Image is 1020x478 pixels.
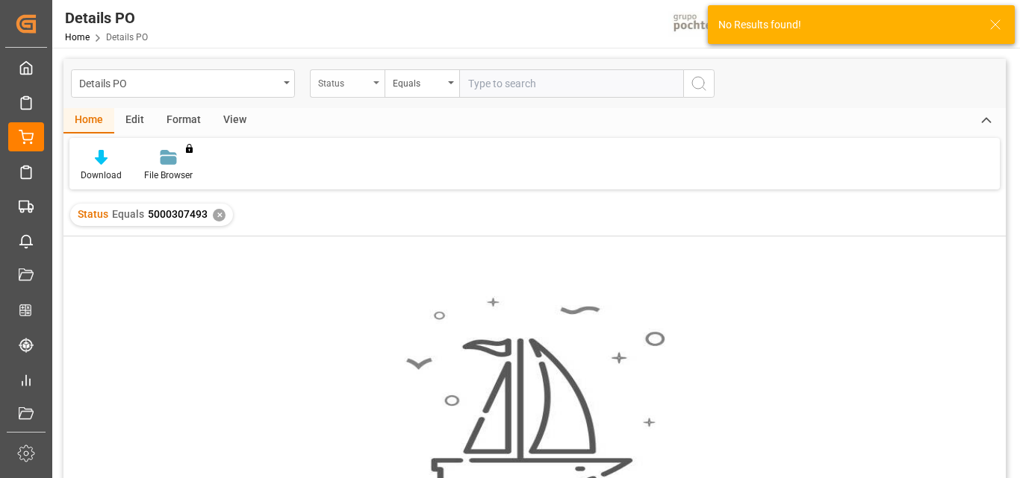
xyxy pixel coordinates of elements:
div: Details PO [65,7,148,29]
div: Download [81,169,122,182]
div: Edit [114,108,155,133]
div: ✕ [213,209,226,221]
div: Format [155,108,212,133]
button: open menu [310,69,385,98]
div: Status [318,73,369,90]
span: Status [78,208,108,220]
a: Home [65,32,90,43]
div: Equals [393,73,444,90]
div: Home [63,108,114,133]
span: Equals [112,208,144,220]
div: Details PO [79,73,279,92]
button: open menu [71,69,295,98]
span: 5000307493 [148,208,208,220]
button: open menu [385,69,459,98]
button: search button [683,69,715,98]
img: pochtecaImg.jpg_1689854062.jpg [668,11,742,37]
div: View [212,108,258,133]
input: Type to search [459,69,683,98]
div: No Results found! [718,17,975,33]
